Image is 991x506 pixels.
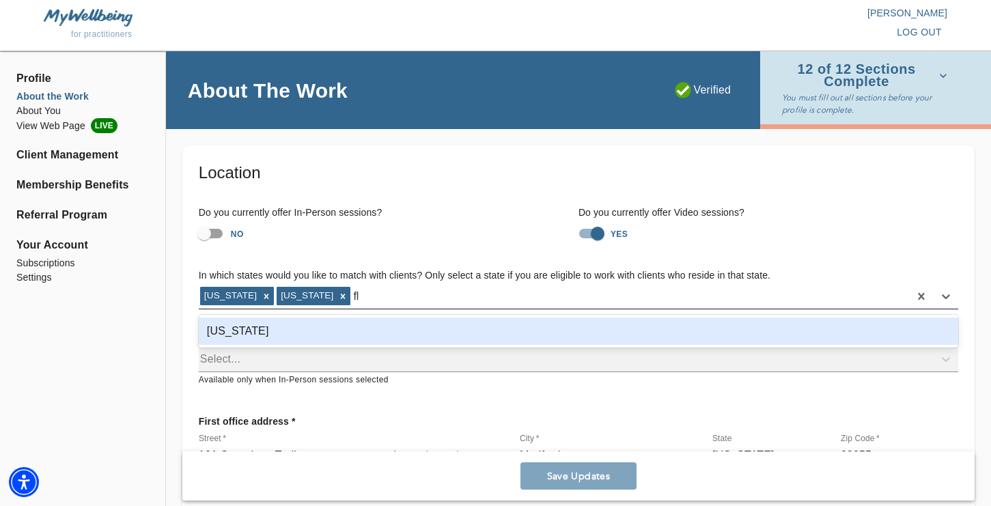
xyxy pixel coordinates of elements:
label: State [712,435,732,443]
span: log out [897,24,942,41]
img: MyWellbeing [44,9,132,26]
p: Verified [675,82,731,98]
a: Referral Program [16,207,149,223]
button: log out [891,20,947,45]
label: Street [199,435,226,443]
li: View Web Page [16,118,149,133]
h6: Do you currently offer In-Person sessions? [199,206,578,221]
a: Settings [16,270,149,285]
p: First office address * [199,409,296,434]
a: Subscriptions [16,256,149,270]
div: [US_STATE] [277,287,335,305]
h4: About The Work [188,78,348,103]
h6: Do you currently offer Video sessions? [578,206,958,221]
a: About the Work [16,89,149,104]
p: [PERSON_NAME] [496,6,948,20]
span: Available only when In-Person sessions selected [199,375,389,384]
button: 12 of 12 Sections Complete [782,59,953,92]
label: Zip Code [841,435,880,443]
strong: YES [611,229,628,239]
strong: NO [231,229,244,239]
label: City [520,435,539,443]
span: 12 of 12 Sections Complete [782,64,947,87]
span: Profile [16,70,149,87]
span: Your Account [16,237,149,253]
h5: Location [199,162,958,184]
div: Accessibility Menu [9,467,39,497]
a: About You [16,104,149,118]
div: [US_STATE] [199,318,958,345]
h6: In which states would you like to match with clients? Only select a state if you are eligible to ... [199,268,958,283]
span: LIVE [91,118,117,133]
div: [US_STATE] [712,445,830,466]
span: for practitioners [71,29,132,39]
p: You must fill out all sections before your profile is complete. [782,92,953,116]
a: View Web PageLIVE [16,118,149,133]
a: Client Management [16,147,149,163]
div: [US_STATE] [200,287,259,305]
a: Membership Benefits [16,177,149,193]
